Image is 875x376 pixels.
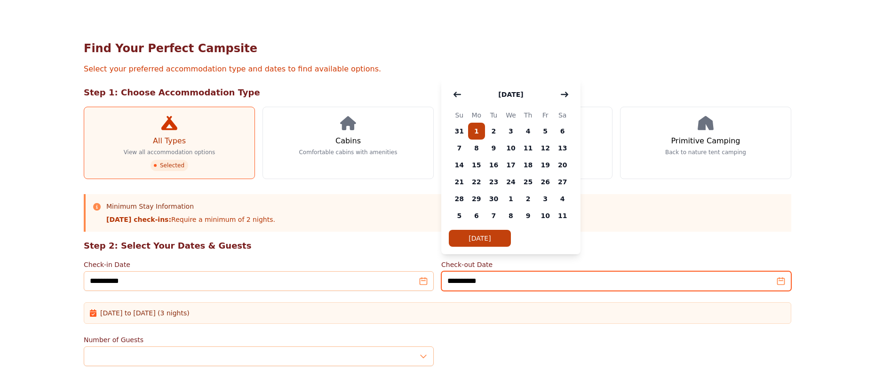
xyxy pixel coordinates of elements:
span: 23 [485,173,502,190]
label: Number of Guests [84,335,434,345]
span: 27 [554,173,571,190]
strong: [DATE] check-ins: [106,216,171,223]
span: 29 [468,190,485,207]
span: Su [451,110,468,121]
span: 8 [468,140,485,157]
h1: Find Your Perfect Campsite [84,41,791,56]
h3: Minimum Stay Information [106,202,275,211]
span: 28 [451,190,468,207]
span: 9 [485,140,502,157]
p: Require a minimum of 2 nights. [106,215,275,224]
span: 7 [451,140,468,157]
a: Cabins Comfortable cabins with amenities [262,107,434,179]
button: [DATE] [489,85,533,104]
h3: Cabins [335,135,361,147]
span: 7 [485,207,502,224]
span: 6 [554,123,571,140]
span: 31 [451,123,468,140]
span: 20 [554,157,571,173]
span: 9 [519,207,537,224]
span: 6 [468,207,485,224]
span: 14 [451,157,468,173]
span: 4 [554,190,571,207]
span: 25 [519,173,537,190]
h2: Step 1: Choose Accommodation Type [84,86,791,99]
span: 26 [537,173,554,190]
a: Primitive Camping Back to nature tent camping [620,107,791,179]
span: 10 [502,140,520,157]
span: 11 [519,140,537,157]
p: View all accommodation options [124,149,215,156]
span: 4 [519,123,537,140]
span: 21 [451,173,468,190]
span: 22 [468,173,485,190]
span: 1 [502,190,520,207]
span: 15 [468,157,485,173]
span: 13 [554,140,571,157]
span: 2 [519,190,537,207]
span: Th [519,110,537,121]
span: 10 [537,207,554,224]
span: We [502,110,520,121]
span: 5 [537,123,554,140]
span: 2 [485,123,502,140]
span: 11 [554,207,571,224]
p: Back to nature tent camping [665,149,746,156]
span: 12 [537,140,554,157]
button: [DATE] [449,230,511,247]
span: 3 [537,190,554,207]
span: Sa [554,110,571,121]
span: 1 [468,123,485,140]
span: 24 [502,173,520,190]
span: 8 [502,207,520,224]
p: Select your preferred accommodation type and dates to find available options. [84,63,791,75]
h2: Step 2: Select Your Dates & Guests [84,239,791,252]
span: 5 [451,207,468,224]
h3: Primitive Camping [671,135,740,147]
span: Mo [468,110,485,121]
a: All Types View all accommodation options Selected [84,107,255,179]
span: 18 [519,157,537,173]
span: 3 [502,123,520,140]
p: Comfortable cabins with amenities [299,149,397,156]
span: 17 [502,157,520,173]
span: Tu [485,110,502,121]
span: 16 [485,157,502,173]
h3: All Types [153,135,186,147]
span: Selected [151,160,188,171]
span: Fr [537,110,554,121]
span: 30 [485,190,502,207]
span: [DATE] to [DATE] (3 nights) [100,308,190,318]
label: Check-in Date [84,260,434,269]
span: 19 [537,157,554,173]
label: Check-out Date [441,260,791,269]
